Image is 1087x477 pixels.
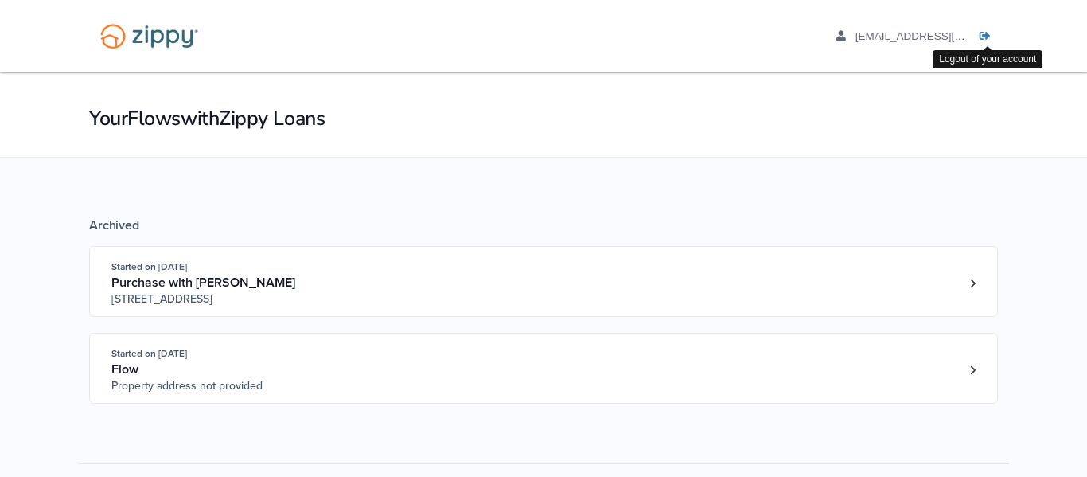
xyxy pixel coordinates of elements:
a: Open loan 4131746 [89,333,998,404]
span: Purchase with [PERSON_NAME] [111,275,295,291]
span: [STREET_ADDRESS] [111,291,354,307]
h1: Your Flows with Zippy Loans [89,105,998,132]
span: alxdob65@gmail.com [855,30,1038,42]
div: Logout of your account [933,50,1042,68]
span: Started on [DATE] [111,348,187,359]
span: Started on [DATE] [111,261,187,272]
span: Property address not provided [111,378,354,394]
a: Loan number 4143237 [960,272,984,295]
span: Flow [111,362,138,377]
a: edit profile [836,30,1038,46]
a: Open loan 4143237 [89,246,998,317]
img: Logo [90,16,208,57]
a: Log out [980,30,997,46]
div: Archived [89,217,998,233]
a: Loan number 4131746 [960,358,984,382]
